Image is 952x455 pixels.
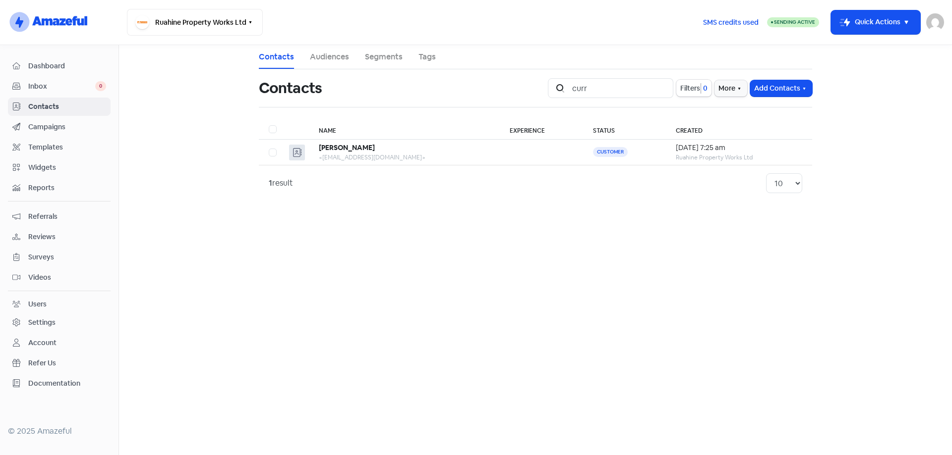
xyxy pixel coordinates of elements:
div: <[EMAIL_ADDRESS][DOMAIN_NAME]> [319,153,490,162]
div: Account [28,338,57,348]
span: Filters [680,83,700,94]
div: © 2025 Amazeful [8,425,111,437]
a: Templates [8,138,111,156]
span: 0 [95,81,106,91]
div: [DATE] 7:25 am [676,143,802,153]
a: Audiences [310,51,349,63]
a: Tags [418,51,436,63]
div: Ruahine Property Works Ltd [676,153,802,162]
a: Contacts [259,51,294,63]
a: Documentation [8,374,111,393]
a: Campaigns [8,118,111,136]
th: Name [309,119,500,140]
input: Search [566,78,673,98]
a: Referrals [8,207,111,226]
a: Account [8,334,111,352]
span: Contacts [28,101,106,112]
th: Experience [500,119,583,140]
a: Segments [365,51,403,63]
span: Refer Us [28,358,106,368]
a: SMS credits used [695,16,767,27]
button: Filters0 [676,80,712,97]
a: Contacts [8,98,111,116]
div: result [269,177,293,189]
a: Dashboard [8,57,111,75]
th: Created [666,119,812,140]
span: Reports [28,183,106,193]
span: SMS credits used [703,17,759,28]
b: [PERSON_NAME] [319,143,375,152]
span: Dashboard [28,61,106,71]
a: Surveys [8,248,111,266]
a: Settings [8,313,111,332]
span: Reviews [28,232,106,242]
a: Widgets [8,158,111,177]
a: Reviews [8,228,111,246]
div: Settings [28,317,56,328]
span: Campaigns [28,122,106,132]
button: More [714,80,747,97]
span: Videos [28,272,106,283]
a: Reports [8,179,111,197]
button: Add Contacts [750,80,812,97]
a: Users [8,295,111,313]
h1: Contacts [259,72,322,104]
span: Referrals [28,211,106,222]
span: 0 [701,83,708,94]
span: Surveys [28,252,106,262]
a: Refer Us [8,354,111,372]
span: Documentation [28,378,106,389]
a: Sending Active [767,16,819,28]
img: User [926,13,944,31]
strong: 1 [269,178,272,188]
a: Videos [8,268,111,287]
span: Templates [28,142,106,152]
span: Sending Active [774,19,815,25]
button: Quick Actions [831,10,920,34]
button: Ruahine Property Works Ltd [127,9,263,36]
div: Users [28,299,47,309]
iframe: chat widget [910,415,942,445]
th: Status [583,119,665,140]
span: Customer [593,147,628,157]
a: Inbox 0 [8,77,111,96]
span: Widgets [28,162,106,173]
span: Inbox [28,81,95,92]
